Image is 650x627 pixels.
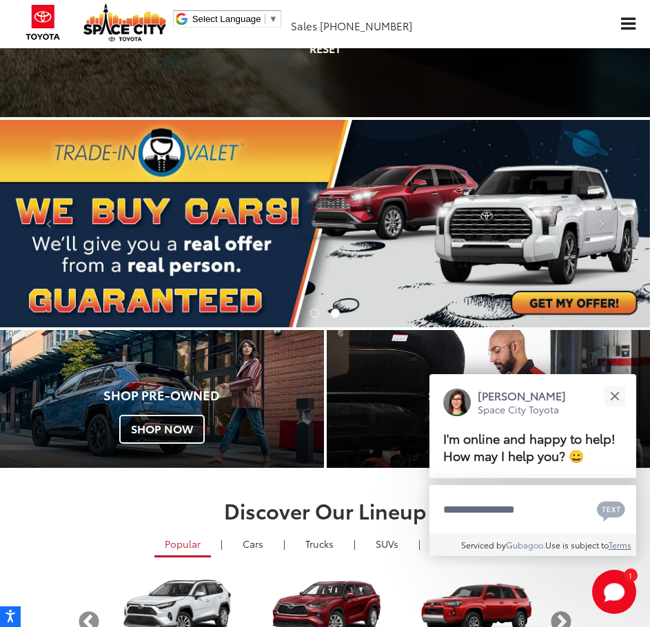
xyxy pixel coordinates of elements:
[269,14,278,24] span: ▼
[331,309,340,318] li: Go to slide number 2.
[429,374,636,556] div: Close[PERSON_NAME]Space City ToyotaI'm online and happy to help! How may I help you? 😀Type your m...
[609,539,631,551] a: Terms
[553,147,650,300] button: Click to view next picture.
[478,388,566,403] p: [PERSON_NAME]
[192,14,261,24] span: Select Language
[478,403,566,416] p: Space City Toyota
[86,34,565,63] button: Reset
[232,532,274,555] a: Cars
[600,381,629,411] button: Close
[443,429,616,464] span: I'm online and happy to help! How may I help you? 😀
[545,539,609,551] span: Use is subject to
[365,532,409,555] a: SUVs
[291,18,317,33] span: Sales
[429,485,636,535] textarea: Type your message
[592,570,636,614] button: Toggle Chat Window
[337,389,640,402] h4: Schedule Service
[192,14,278,24] a: Select Language​
[77,499,573,522] h2: Discover Our Lineup
[320,18,412,33] span: [PHONE_NUMBER]
[154,532,211,557] a: Popular
[597,500,625,522] svg: Text
[629,572,632,578] span: 1
[295,532,344,555] a: Trucks
[310,309,319,318] li: Go to slide number 1.
[415,537,424,551] li: |
[10,389,314,402] h4: Shop Pre-Owned
[350,537,359,551] li: |
[593,494,629,525] button: Chat with SMS
[506,539,545,551] a: Gubagoo.
[461,539,506,551] span: Serviced by
[217,537,226,551] li: |
[83,3,166,41] img: Space City Toyota
[280,537,289,551] li: |
[119,415,205,444] span: Shop Now
[592,570,636,614] svg: Start Chat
